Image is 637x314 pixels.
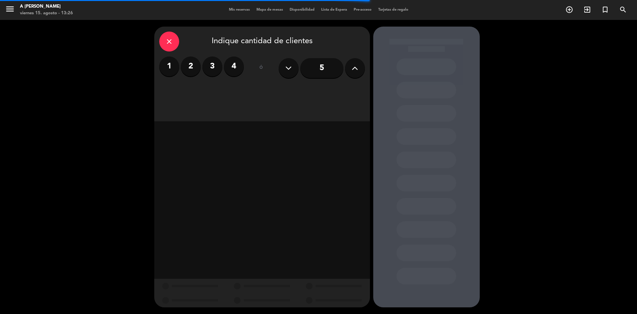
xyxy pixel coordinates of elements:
[5,4,15,14] i: menu
[181,56,201,76] label: 2
[375,8,412,12] span: Tarjetas de regalo
[20,10,73,17] div: viernes 15. agosto - 13:26
[601,6,609,14] i: turned_in_not
[583,6,591,14] i: exit_to_app
[5,4,15,16] button: menu
[250,56,272,80] div: ó
[224,56,244,76] label: 4
[318,8,350,12] span: Lista de Espera
[619,6,627,14] i: search
[226,8,253,12] span: Mis reservas
[159,32,365,52] div: Indique cantidad de clientes
[165,38,173,46] i: close
[286,8,318,12] span: Disponibilidad
[20,3,73,10] div: A [PERSON_NAME]
[253,8,286,12] span: Mapa de mesas
[350,8,375,12] span: Pre-acceso
[159,56,179,76] label: 1
[202,56,222,76] label: 3
[565,6,573,14] i: add_circle_outline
